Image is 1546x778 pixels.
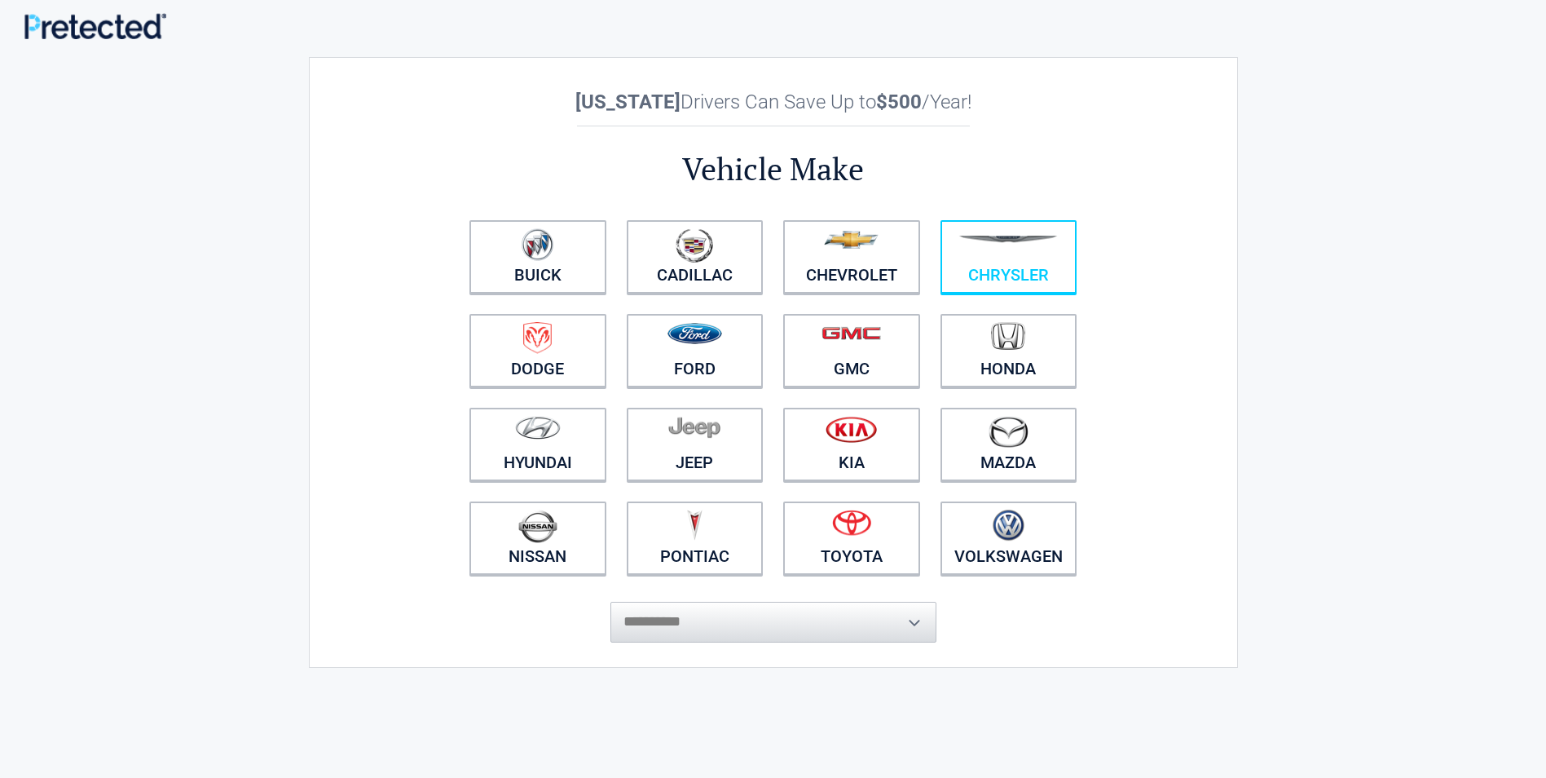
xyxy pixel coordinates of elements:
img: chrysler [958,236,1058,243]
a: Chevrolet [783,220,920,294]
a: Jeep [627,408,764,481]
a: Dodge [469,314,606,387]
a: Cadillac [627,220,764,294]
img: pontiac [686,510,703,541]
b: $500 [876,91,922,113]
img: hyundai [515,416,561,440]
img: ford [667,323,722,344]
b: [US_STATE] [575,91,681,113]
img: gmc [821,326,881,340]
img: chevrolet [824,231,879,249]
h2: Drivers Can Save Up to /Year [460,91,1087,113]
h2: Vehicle Make [460,148,1087,190]
a: Mazda [940,408,1077,481]
img: kia [826,416,877,443]
a: Toyota [783,502,920,575]
img: cadillac [676,228,713,263]
img: jeep [668,416,720,439]
a: Buick [469,220,606,294]
img: buick [522,228,553,261]
a: Pontiac [627,502,764,575]
a: Chrysler [940,220,1077,294]
a: Volkswagen [940,502,1077,575]
a: Hyundai [469,408,606,481]
a: Kia [783,408,920,481]
img: dodge [523,322,552,354]
img: volkswagen [993,510,1024,542]
img: Main Logo [24,13,166,38]
img: nissan [518,510,557,543]
a: GMC [783,314,920,387]
img: mazda [988,416,1028,448]
a: Nissan [469,502,606,575]
img: honda [991,322,1025,351]
a: Honda [940,314,1077,387]
a: Ford [627,314,764,387]
img: toyota [832,510,871,536]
